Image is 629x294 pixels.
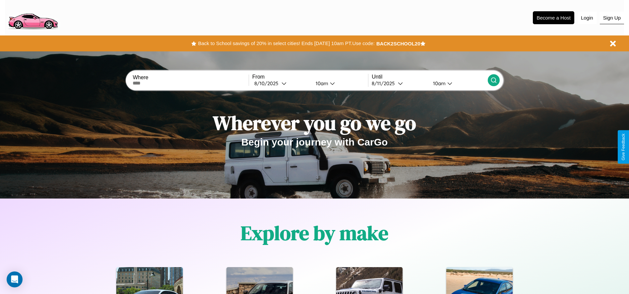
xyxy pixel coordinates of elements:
[254,80,282,87] div: 8 / 10 / 2025
[372,74,487,80] label: Until
[241,219,388,247] h1: Explore by make
[312,80,330,87] div: 10am
[372,80,398,87] div: 8 / 11 / 2025
[196,39,376,48] button: Back to School savings of 20% in select cities! Ends [DATE] 10am PT.Use code:
[133,75,248,81] label: Where
[310,80,368,87] button: 10am
[5,3,61,31] img: logo
[7,271,23,287] div: Open Intercom Messenger
[430,80,447,87] div: 10am
[252,80,310,87] button: 8/10/2025
[621,134,626,160] div: Give Feedback
[252,74,368,80] label: From
[376,41,420,46] b: BACK2SCHOOL20
[428,80,488,87] button: 10am
[578,12,597,24] button: Login
[600,12,624,24] button: Sign Up
[533,11,574,24] button: Become a Host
